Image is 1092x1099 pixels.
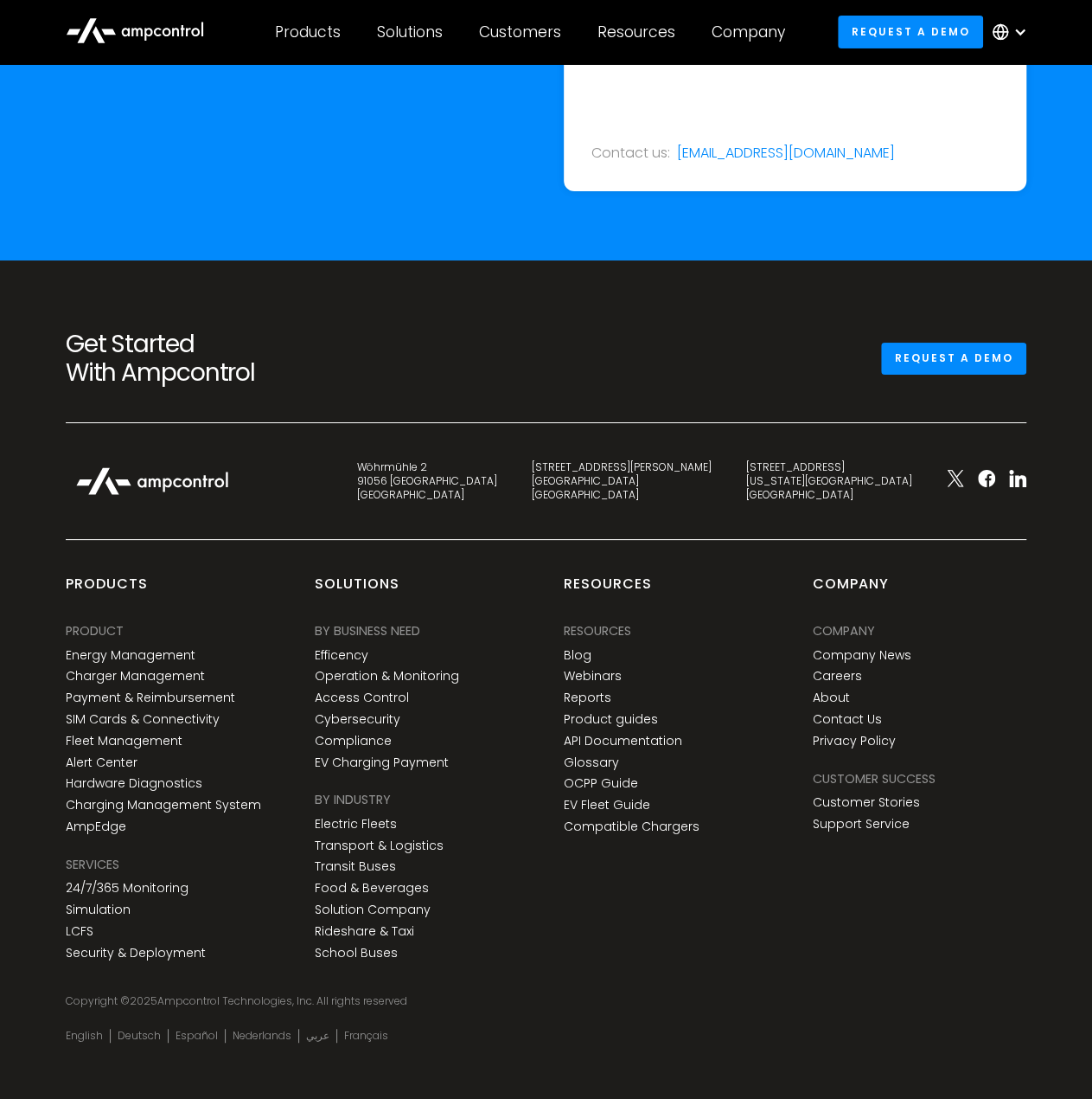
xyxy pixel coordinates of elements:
div: Copyright © Ampcontrol Technologies, Inc. All rights reserved [66,994,1026,1008]
a: School Buses [315,946,398,961]
a: Energy Management [66,648,195,663]
div: Solutions [315,575,399,607]
a: Webinars [564,669,622,684]
a: Charger Management [66,669,205,684]
div: [STREET_ADDRESS] [US_STATE][GEOGRAPHIC_DATA] [GEOGRAPHIC_DATA] [746,460,912,501]
a: Reports [564,691,611,705]
a: Glossary [564,755,619,770]
div: Company [812,621,874,640]
div: BY INDUSTRY [315,790,391,809]
a: Transport & Logistics [315,839,444,853]
a: Rideshare & Taxi [315,924,414,939]
a: EV Charging Payment [315,755,449,770]
a: AmpEdge [66,819,126,834]
a: عربي [306,1029,329,1043]
a: Careers [812,669,861,684]
a: Compliance [315,734,392,749]
span: 2025 [130,993,157,1008]
div: Company [812,575,888,607]
div: PRODUCT [66,621,124,640]
a: Payment & Reimbursement [66,691,235,705]
div: Resources [597,22,675,42]
a: Access Control [315,691,409,705]
div: Wöhrmühle 2 91056 [GEOGRAPHIC_DATA] [GEOGRAPHIC_DATA] [357,460,497,501]
div: Products [275,22,341,42]
a: API Documentation [564,734,682,749]
a: Request a demo [881,343,1026,375]
a: Support Service [812,817,909,832]
a: Transit Buses [315,859,396,874]
a: Charging Management System [66,798,261,813]
a: About [812,691,849,705]
div: Resources [564,575,652,607]
a: Français [344,1029,388,1043]
a: OCPP Guide [564,776,638,791]
div: Customers [479,22,561,42]
a: Operation & Monitoring [315,669,459,684]
div: Resources [564,621,631,640]
a: Customer Stories [812,795,919,810]
div: Customer success [812,769,935,788]
a: Request a demo [838,16,983,48]
a: Compatible Chargers [564,819,699,834]
a: Deutsch [118,1029,161,1043]
a: Efficency [315,648,368,663]
div: Contact us: [591,144,670,163]
a: Español [176,1029,218,1043]
div: products [66,575,148,607]
div: Solutions [377,22,443,42]
a: LCFS [66,924,93,939]
div: Company [712,22,785,42]
div: [STREET_ADDRESS][PERSON_NAME] [GEOGRAPHIC_DATA] [GEOGRAPHIC_DATA] [532,460,712,501]
a: Nederlands [233,1029,291,1043]
h2: Get Started With Ampcontrol [66,330,363,388]
a: Hardware Diagnostics [66,776,202,791]
a: 24/7/365 Monitoring [66,881,188,896]
a: Company News [812,648,910,663]
a: Security & Deployment [66,946,206,961]
a: Electric Fleets [315,817,397,832]
a: EV Fleet Guide [564,798,650,813]
a: Food & Beverages [315,881,429,896]
img: Ampcontrol Logo [66,458,239,505]
a: English [66,1029,103,1043]
a: Fleet Management [66,734,182,749]
a: Privacy Policy [812,734,895,749]
a: [EMAIL_ADDRESS][DOMAIN_NAME] [677,144,895,163]
a: Alert Center [66,755,137,770]
a: SIM Cards & Connectivity [66,712,220,727]
a: Solution Company [315,903,431,917]
a: Blog [564,648,591,663]
a: Contact Us [812,712,881,727]
a: Product guides [564,712,658,727]
div: BY BUSINESS NEED [315,621,420,640]
a: Cybersecurity [315,712,400,727]
a: Simulation [66,903,131,917]
div: SERVICES [66,855,119,874]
